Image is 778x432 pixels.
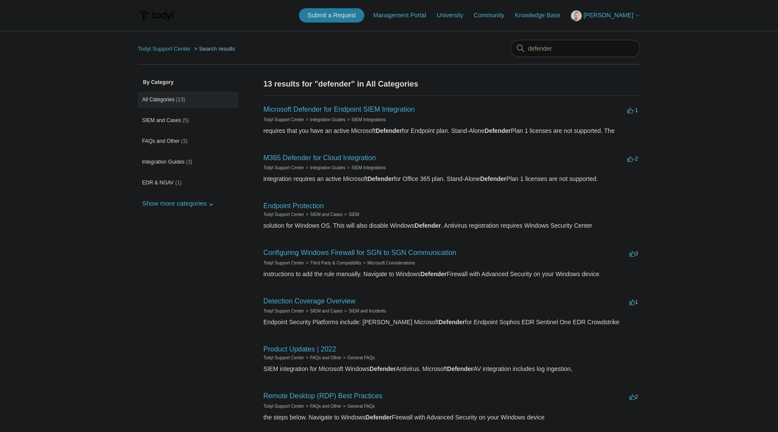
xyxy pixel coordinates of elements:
[629,250,638,257] span: 3
[304,211,343,218] li: SIEM and Cases
[138,112,238,129] a: SIEM and Cases (5)
[437,11,472,20] a: University
[304,164,346,171] li: Integration Guides
[263,212,304,217] a: Todyl Support Center
[349,212,359,217] a: SIEM
[310,261,361,265] a: Third Party & Compatibility
[310,212,343,217] a: SIEM and Cases
[138,78,238,86] h3: By Category
[373,11,435,20] a: Management Portal
[263,297,356,305] a: Detection Coverage Overview
[263,117,304,122] a: Todyl Support Center
[263,404,304,409] a: Todyl Support Center
[263,78,640,90] h1: 13 results for "defender" in All Categories
[142,180,174,186] span: EDR & NGAV
[343,211,359,218] li: SIEM
[351,165,386,170] a: SIEM Integrations
[351,117,386,122] a: SIEM Integrations
[304,116,346,123] li: Integration Guides
[263,221,640,230] div: solution for Windows OS. This will also disable Windows . Antivirus registration requires Windows...
[304,403,341,409] li: FAQs and Other
[370,365,396,372] em: Defender
[142,159,185,165] span: Integration Guides
[263,355,304,360] a: Todyl Support Center
[447,365,473,372] em: Defender
[343,308,386,314] li: SIEM and Incidents
[263,308,304,314] li: Todyl Support Center
[186,159,192,165] span: (3)
[510,40,640,57] input: Search
[485,127,511,134] em: Defender
[142,138,180,144] span: FAQs and Other
[361,260,415,266] li: Microsoft Considerations
[376,127,402,134] em: Defender
[263,318,640,327] div: Endpoint Security Platforms include: [PERSON_NAME] Microsoft for Endpoint Sophos EDR Sentinel One...
[474,11,513,20] a: Community
[182,117,189,123] span: (5)
[263,202,324,210] a: Endpoint Protection
[263,270,640,279] div: instructions to add the rule manually. Navigate to Windows Firewall with Advanced Security on you...
[310,117,346,122] a: Integration Guides
[304,260,361,266] li: Third Party & Compatibility
[138,45,192,52] li: Todyl Support Center
[263,211,304,218] li: Todyl Support Center
[263,392,383,400] a: Remote Desktop (RDP) Best Practices
[263,174,640,184] div: integration requires an active Microsoft for Office 365 plan. Stand-Alone Plan 1 licenses are not...
[367,175,394,182] em: Defender
[138,133,238,149] a: FAQs and Other (3)
[304,355,341,361] li: FAQs and Other
[263,261,304,265] a: Todyl Support Center
[571,10,640,21] button: [PERSON_NAME]
[263,260,304,266] li: Todyl Support Center
[627,107,638,113] span: -1
[310,165,346,170] a: Integration Guides
[346,116,386,123] li: SIEM Integrations
[263,309,304,313] a: Todyl Support Center
[346,164,386,171] li: SIEM Integrations
[176,97,185,103] span: (13)
[142,97,175,103] span: All Categories
[439,319,465,326] em: Defender
[263,355,304,361] li: Todyl Support Center
[415,222,441,229] em: Defender
[263,413,640,422] div: the steps below. Navigate to Windows Firewall with Advanced Security on your Windows device
[310,404,341,409] a: FAQs and Other
[263,106,415,113] a: Microsoft Defender for Endpoint SIEM Integration
[138,195,218,211] button: Show more categories
[142,117,181,123] span: SIEM and Cases
[263,165,304,170] a: Todyl Support Center
[263,345,336,353] a: Product Updates | 2022
[629,393,638,400] span: 2
[263,403,304,409] li: Todyl Support Center
[138,8,175,24] img: Todyl Support Center Help Center home page
[263,126,640,135] div: requires that you have an active Microsoft for Endpoint plan. Stand-Alone Plan 1 licenses are not...
[366,414,392,421] em: Defender
[347,355,375,360] a: General FAQs
[310,309,343,313] a: SIEM and Cases
[367,261,415,265] a: Microsoft Considerations
[304,308,343,314] li: SIEM and Cases
[515,11,569,20] a: Knowledge Base
[138,174,238,191] a: EDR & NGAV (1)
[347,404,375,409] a: General FAQs
[175,180,182,186] span: (1)
[583,12,633,19] span: [PERSON_NAME]
[627,155,638,162] span: -2
[263,249,456,256] a: Configuring Windows Firewall for SGN to SGN Communication
[263,116,304,123] li: Todyl Support Center
[192,45,235,52] li: Search results
[138,154,238,170] a: Integration Guides (3)
[138,45,191,52] a: Todyl Support Center
[629,299,638,305] span: 1
[138,91,238,108] a: All Categories (13)
[420,271,447,277] em: Defender
[299,8,364,23] a: Submit a Request
[341,355,375,361] li: General FAQs
[263,364,640,374] div: SIEM integration for Microsoft Windows Antivirus. Microsoft AV integration includes log ingestion,
[181,138,188,144] span: (3)
[310,355,341,360] a: FAQs and Other
[480,175,506,182] em: Defender
[349,309,386,313] a: SIEM and Incidents
[263,164,304,171] li: Todyl Support Center
[263,154,376,161] a: M365 Defender for Cloud Integration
